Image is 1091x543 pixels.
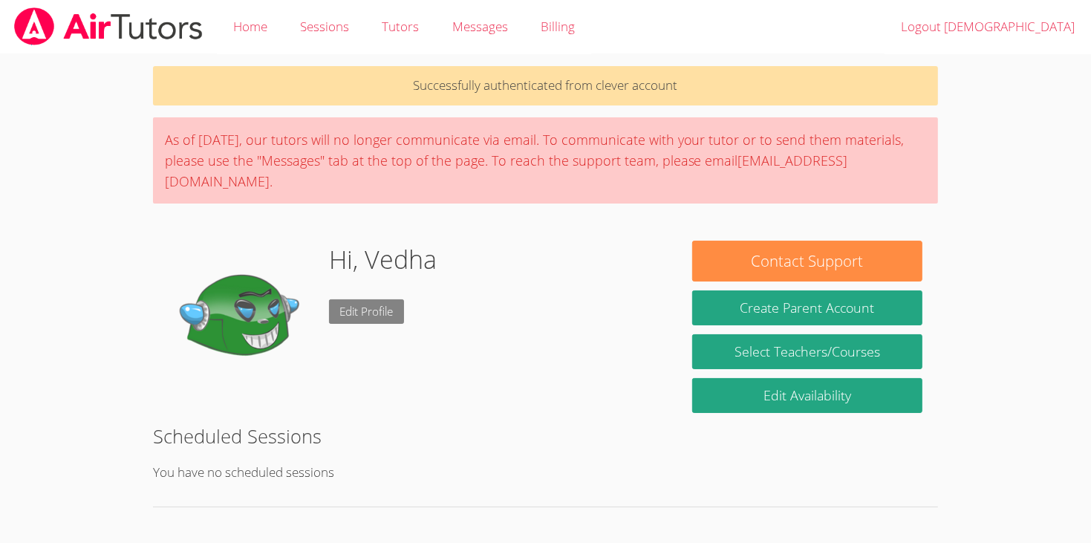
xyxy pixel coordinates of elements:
button: Create Parent Account [692,290,922,325]
h2: Scheduled Sessions [153,422,939,450]
a: Select Teachers/Courses [692,334,922,369]
span: Messages [452,18,508,35]
h1: Hi, Vedha [329,241,437,279]
a: Edit Availability [692,378,922,413]
p: Successfully authenticated from clever account [153,66,939,105]
button: Contact Support [692,241,922,282]
a: Edit Profile [329,299,405,324]
img: default.png [169,241,317,389]
p: You have no scheduled sessions [153,462,939,484]
img: airtutors_banner-c4298cdbf04f3fff15de1276eac7730deb9818008684d7c2e4769d2f7ddbe033.png [13,7,204,45]
div: As of [DATE], our tutors will no longer communicate via email. To communicate with your tutor or ... [153,117,939,204]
